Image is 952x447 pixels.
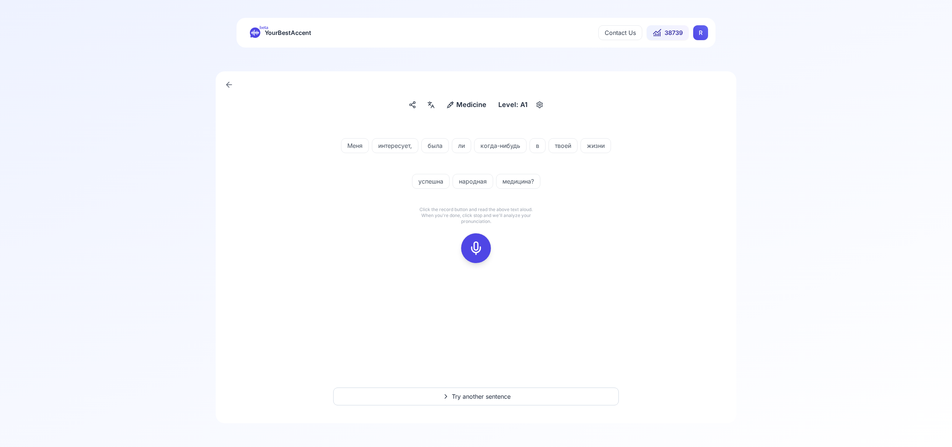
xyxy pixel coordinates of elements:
[456,100,486,110] span: Medicine
[452,141,471,150] span: ли
[581,141,611,150] span: жизни
[495,98,531,111] div: Level: A1
[530,141,545,150] span: в
[265,27,311,38] span: YourBestAccent
[452,392,511,401] span: Try another sentence
[453,174,493,189] button: народная
[453,177,493,186] span: народная
[495,98,546,111] button: Level: A1
[372,141,418,150] span: интересует,
[341,141,369,150] span: Меня
[412,177,449,186] span: успешна
[452,138,471,153] button: ли
[422,141,448,150] span: была
[244,27,317,38] a: betaYourBestAccent
[412,174,450,189] button: успешна
[333,388,619,405] button: Try another sentence
[580,138,611,153] button: жизни
[496,177,540,186] span: медицина?
[693,25,708,40] button: RR
[665,28,683,37] span: 38739
[647,25,689,40] button: 38739
[372,138,418,153] button: интересует,
[444,98,489,111] button: Medicine
[549,141,577,150] span: твоей
[341,138,369,153] button: Меня
[416,207,535,224] p: Click the record button and read the above text aloud. When you're done, click stop and we'll ana...
[421,138,449,153] button: была
[598,25,642,40] button: Contact Us
[530,138,546,153] button: в
[496,174,540,189] button: медицина?
[474,138,527,153] button: когда-нибудь
[549,138,578,153] button: твоей
[475,141,526,150] span: когда-нибудь
[260,25,268,30] span: beta
[693,25,708,40] div: R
